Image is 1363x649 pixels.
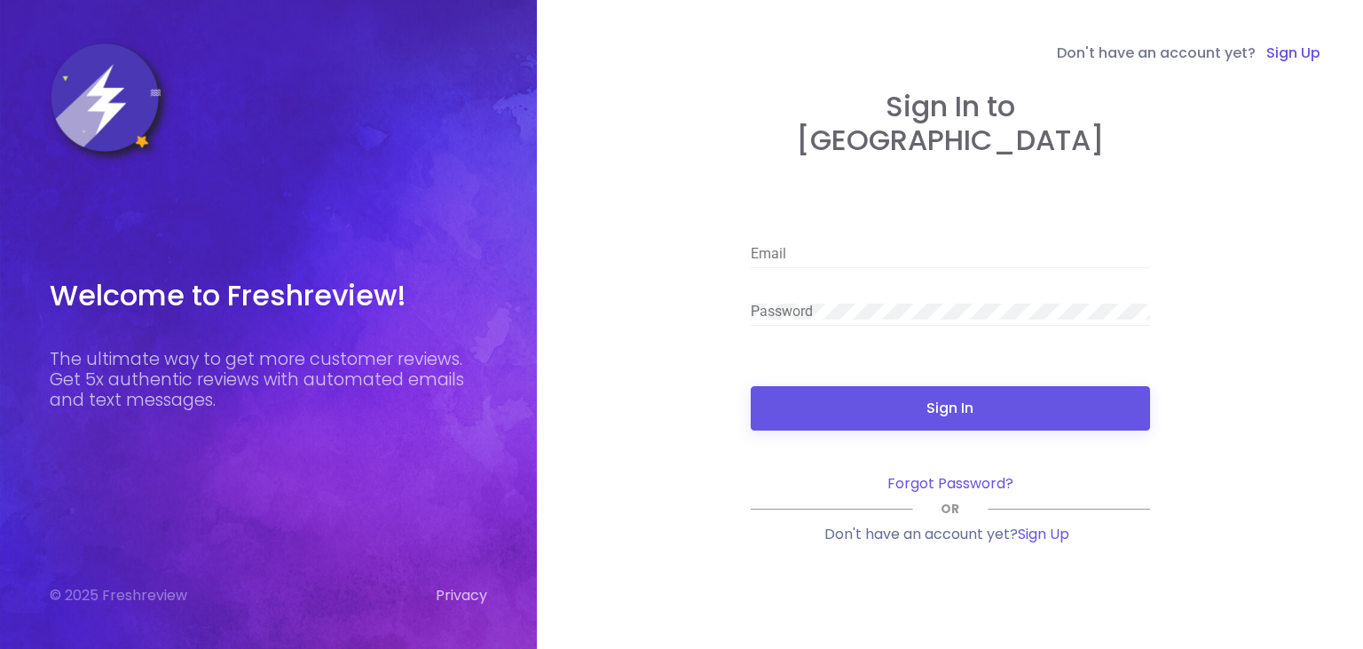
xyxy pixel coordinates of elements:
[1018,524,1069,545] a: Sign Up
[887,473,1013,494] a: Forgot Password?
[751,246,1150,262] input: Email
[1057,43,1256,63] span: Don't have an account yet?
[751,386,1150,431] button: Sign In
[50,585,187,606] div: © 2025 Freshreview
[824,524,1069,544] span: Don't have an account yet?
[751,90,1150,158] h3: Sign In to [GEOGRAPHIC_DATA]
[50,349,487,410] h4: The ultimate way to get more customer reviews. Get 5x authentic reviews with automated emails and...
[1266,43,1320,64] a: Sign Up
[436,585,487,606] a: Privacy
[50,279,487,313] h3: Welcome to Freshreview!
